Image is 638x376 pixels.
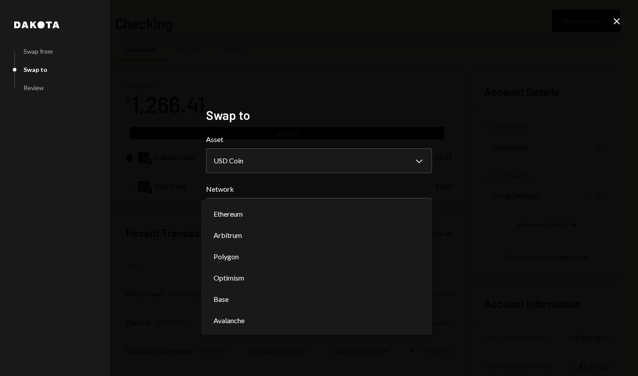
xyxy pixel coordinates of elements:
label: Network [206,184,432,194]
span: Optimism [214,273,244,283]
div: Swap from [23,47,53,55]
h2: Swap to [206,107,432,124]
button: Network [206,198,432,223]
button: Asset [206,148,432,173]
div: Swap to [23,66,47,73]
span: Avalanche [214,315,245,326]
span: Base [214,294,229,305]
span: Polygon [214,251,239,262]
span: Arbitrum [214,230,242,241]
div: Review [23,84,44,91]
span: Ethereum [214,209,243,219]
label: Asset [206,134,432,145]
